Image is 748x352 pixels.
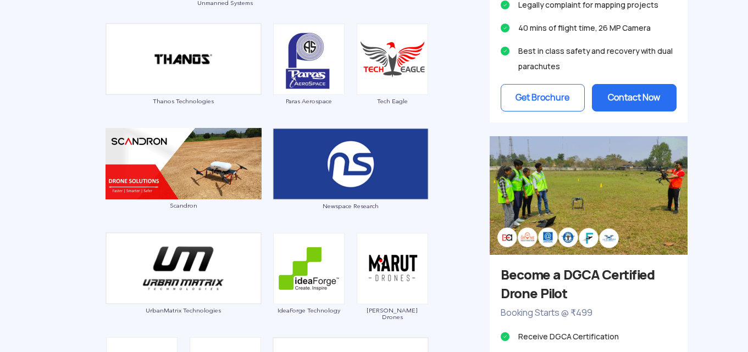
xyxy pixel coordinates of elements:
[106,263,262,314] a: UrbanMatrix Technologies
[106,23,262,95] img: ic_thanos_double.png
[501,43,677,74] li: Best in class safety and recovery with dual parachutes
[273,158,429,209] a: Newspace Research
[501,20,677,36] li: 40 mins of flight time, 26 MP Camera
[501,266,677,303] h3: Become a DGCA Certified Drone Pilot
[273,307,345,314] span: IdeaForge Technology
[106,232,262,304] img: ic_urbanmatrix_double.png
[501,329,677,344] li: Receive DGCA Certification
[273,98,345,104] span: Paras Aerospace
[273,263,345,314] a: IdeaForge Technology
[106,307,262,314] span: UrbanMatrix Technologies
[106,202,262,209] span: Scandron
[273,128,429,200] img: ic_newspace_double.png
[273,203,429,209] span: Newspace Research
[501,306,677,320] p: Booking Starts @ ₹499
[106,128,262,199] img: img_scandron_double.png
[357,233,428,304] img: ic_marutdrones.png
[357,24,428,95] img: ic_techeagle.png
[356,307,429,320] span: [PERSON_NAME] Drones
[356,98,429,104] span: Tech Eagle
[106,54,262,105] a: Thanos Technologies
[490,136,688,254] img: bg_sideadtraining.png
[273,54,345,104] a: Paras Aerospace
[501,84,585,111] button: Get Brochure
[273,233,345,304] img: ic_ideaforge.png
[106,158,262,209] a: Scandron
[592,84,677,111] button: Contact Now
[273,24,345,95] img: ic_paras.png
[106,98,262,104] span: Thanos Technologies
[356,54,429,104] a: Tech Eagle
